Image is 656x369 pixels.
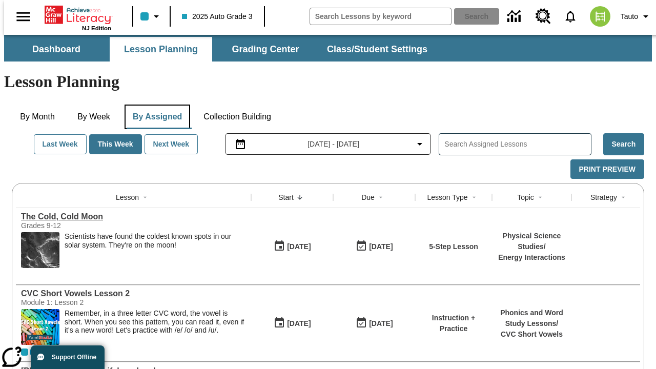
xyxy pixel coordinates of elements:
a: The Cold, Cold Moon , Lessons [21,212,246,221]
a: Data Center [501,3,529,31]
button: This Week [89,134,142,154]
button: Lesson Planning [110,37,212,61]
button: Support Offline [31,345,105,369]
p: 5-Step Lesson [429,241,478,252]
button: Select the date range menu item [230,138,426,150]
button: Print Preview [570,159,644,179]
a: Home [45,5,111,25]
div: [DATE] [287,317,311,330]
input: Search Assigned Lessons [444,137,590,152]
div: Remember, in a three letter CVC word, the vowel is short. When you see this pattern, you can read... [65,309,246,345]
span: 2025 Auto Grade 3 [182,11,253,22]
p: CVC Short Vowels [497,329,566,340]
span: Grading Center [232,44,299,55]
div: [DATE] [369,317,393,330]
div: Module 1: Lesson 2 [21,298,175,306]
button: Last Week [34,134,87,154]
button: Dashboard [5,37,108,61]
button: Grading Center [214,37,317,61]
div: CVC Short Vowels Lesson 2 [21,289,246,298]
button: By Month [12,105,63,129]
p: Phonics and Word Study Lessons / [497,307,566,329]
h1: Lesson Planning [4,72,652,91]
div: Lesson [116,192,139,202]
span: Tauto [621,11,638,22]
p: Energy Interactions [497,252,566,263]
img: CVC Short Vowels Lesson 2. [21,309,59,345]
button: Collection Building [195,105,279,129]
button: By Week [68,105,119,129]
button: Class/Student Settings [319,37,436,61]
div: Scientists have found the coldest known spots in our solar system. They're on the moon! [65,232,246,268]
a: Resource Center, Will open in new tab [529,3,557,30]
span: Dashboard [32,44,80,55]
div: Due [361,192,375,202]
button: Sort [534,191,546,203]
button: Open side menu [8,2,38,32]
span: NJ Edition [82,25,111,31]
div: Start [278,192,294,202]
button: Sort [139,191,151,203]
a: Notifications [557,3,584,30]
span: Class/Student Settings [327,44,427,55]
p: Physical Science Studies / [497,231,566,252]
button: 10/01/25: First time the lesson was available [270,237,314,256]
div: SubNavbar [4,37,437,61]
button: Sort [617,191,629,203]
button: Select a new avatar [584,3,617,30]
a: CVC Short Vowels Lesson 2, Lessons [21,289,246,298]
div: Grades 9-12 [21,221,175,230]
div: Lesson Type [427,192,467,202]
div: Topic [517,192,534,202]
button: 09/29/25: First time the lesson was available [270,314,314,333]
img: image [21,232,59,268]
button: Sort [468,191,480,203]
img: avatar image [590,6,610,27]
button: Class color is light blue. Change class color [136,7,167,26]
div: [DATE] [369,240,393,253]
button: 09/29/25: Last day the lesson can be accessed [352,314,396,333]
button: Sort [375,191,387,203]
div: [DATE] [287,240,311,253]
input: search field [310,8,451,25]
div: The Cold, Cold Moon [21,212,246,221]
button: Sort [294,191,306,203]
span: [DATE] - [DATE] [307,139,359,150]
div: Scientists have found the coldest known spots in our solar system. They're on the moon! [65,232,246,250]
button: 10/01/25: Last day the lesson can be accessed [352,237,396,256]
button: Next Week [145,134,198,154]
button: Profile/Settings [617,7,656,26]
div: SubNavbar [4,35,652,61]
div: Strategy [590,192,617,202]
span: Lesson Planning [124,44,198,55]
div: OL 2025 Auto Grade 4 [30,348,37,356]
button: By Assigned [125,105,190,129]
div: Home [45,4,111,31]
p: Remember, in a three letter CVC word, the vowel is short. When you see this pattern, you can read... [65,309,246,335]
button: Search [603,133,644,155]
span: Support Offline [52,354,96,361]
p: Instruction + Practice [420,313,487,334]
svg: Collapse Date Range Filter [414,138,426,150]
